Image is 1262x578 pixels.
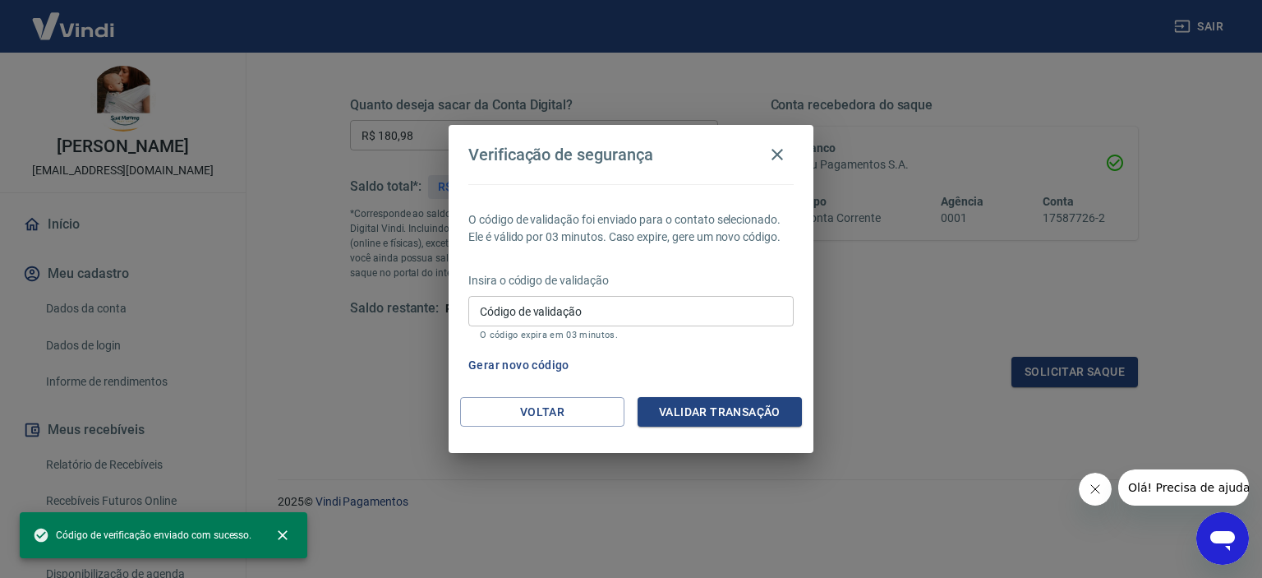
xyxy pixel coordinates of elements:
button: close [265,517,301,553]
p: Insira o código de validação [468,272,794,289]
span: Código de verificação enviado com sucesso. [33,527,251,543]
p: O código expira em 03 minutos. [480,330,782,340]
iframe: Fechar mensagem [1079,473,1112,506]
span: Olá! Precisa de ajuda? [10,12,138,25]
iframe: Mensagem da empresa [1118,469,1249,506]
iframe: Botão para abrir a janela de mensagens [1196,512,1249,565]
button: Validar transação [638,397,802,428]
h4: Verificação de segurança [468,145,653,164]
button: Voltar [460,397,624,428]
p: O código de validação foi enviado para o contato selecionado. Ele é válido por 03 minutos. Caso e... [468,211,794,246]
button: Gerar novo código [462,350,576,381]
